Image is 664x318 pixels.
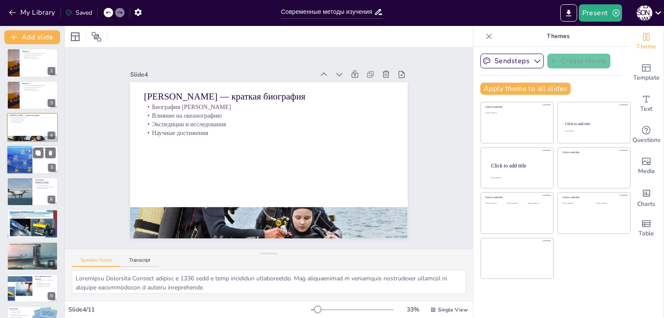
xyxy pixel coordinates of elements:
[35,155,56,157] p: Научные публикации
[637,4,652,22] button: А [PERSON_NAME]
[91,32,102,42] span: Position
[281,6,374,18] input: Insert title
[10,114,55,117] p: [PERSON_NAME] — краткая биография
[65,9,92,17] div: Saved
[562,202,590,205] div: Click to add text
[629,213,664,244] div: Add a table
[528,202,547,205] div: Click to add text
[162,66,402,151] p: Биография [PERSON_NAME]
[10,218,55,220] p: Влияние на охрану окружающей [DATE]
[35,186,55,188] p: Влияние на научные исследования
[7,242,58,270] div: 8
[638,167,655,176] span: Media
[7,113,58,141] div: https://cdn.sendsteps.com/images/logo/sendsteps_logo_white.pnghttps://cdn.sendsteps.com/images/lo...
[4,30,60,44] button: Add slide
[48,228,55,236] div: 7
[22,86,55,88] p: Современные методы исследования
[22,57,55,59] p: Экономическое значение морей
[637,199,655,209] span: Charts
[35,284,55,286] p: Классификация по глубине
[629,26,664,57] div: Change the overall theme
[629,182,664,213] div: Add charts and graphs
[48,99,55,107] div: 3
[10,119,55,120] p: Влияние на океанографию
[565,122,622,126] div: Click to add title
[48,132,55,139] div: 4
[10,312,30,315] p: Актуальность работ [PERSON_NAME]
[565,130,622,132] div: Click to add text
[48,292,55,300] div: 9
[35,184,55,186] p: Сбор уникальных данных
[68,305,311,314] div: Slide 4 / 11
[636,42,656,51] span: Theme
[48,196,55,203] div: 6
[629,57,664,88] div: Add ready made slides
[547,54,610,68] button: Create theme
[480,54,544,68] button: Sendsteps
[35,183,55,185] p: Значительные экспедиции
[22,52,55,54] p: Изучение морей важно для науки и экологии
[10,308,30,310] p: Заключение
[48,164,56,171] div: 5
[164,54,406,144] p: [PERSON_NAME] — краткая биография
[35,279,55,283] p: Классификация по географическому положению
[22,55,55,57] p: Вклад [PERSON_NAME]
[35,179,55,183] p: Экспедиции [PERSON_NAME]
[496,26,620,47] p: Themes
[491,162,546,168] div: Click to add title
[159,74,399,160] p: Влияние на океанографию
[10,120,55,122] p: Экспедиции и исследования
[10,250,55,252] p: Технологические достижения
[562,151,624,154] div: Click to add title
[480,83,571,95] button: Apply theme to all slides
[507,202,526,205] div: Click to add text
[637,5,652,21] div: А [PERSON_NAME]
[22,88,55,90] p: Вклад [PERSON_NAME]
[485,202,505,205] div: Click to add text
[48,260,55,268] div: 8
[629,119,664,151] div: Get real-time input from your audience
[596,202,623,205] div: Click to add text
[158,31,336,96] div: Slide 4
[629,88,664,119] div: Add text boxes
[10,215,55,217] p: Понимание экосистем
[6,145,58,174] div: https://cdn.sendsteps.com/images/logo/sendsteps_logo_white.pnghttps://cdn.sendsteps.com/images/lo...
[22,50,55,53] p: Введение
[10,243,55,246] p: Современная система изучения морей
[6,6,59,19] button: My Library
[638,229,654,238] span: Table
[640,104,652,114] span: Text
[560,4,577,22] button: Export to PowerPoint
[153,91,394,176] p: Научные достижения
[121,257,159,267] button: Transcript
[10,117,55,119] p: Биография [PERSON_NAME]
[485,106,547,109] div: Click to add title
[72,270,466,294] textarea: Loremipsu Dolorsita Consect adipisc e 1336 sedd e temp incididun utlaboreetdo. Mag aliquaenimad m...
[7,177,58,206] div: https://cdn.sendsteps.com/images/logo/sendsteps_logo_white.pnghttps://cdn.sendsteps.com/images/lo...
[485,196,547,199] div: Click to add title
[10,216,55,218] p: Актуальность исследований
[562,196,624,199] div: Click to add title
[35,146,56,151] p: Основной вклад в изучение морей
[48,67,55,75] div: 2
[35,151,56,152] p: Новые методы исследования
[45,148,56,158] button: Delete Slide
[22,54,55,56] p: Современные методы исследования
[35,154,56,155] p: Основы для будущих исследований
[7,81,58,109] div: https://cdn.sendsteps.com/images/logo/sendsteps_logo_white.pnghttps://cdn.sendsteps.com/images/lo...
[438,306,468,313] span: Single View
[10,122,55,123] p: Научные достижения
[22,89,55,91] p: Экономическое значение морей
[10,316,30,318] p: Будущее исследований
[156,83,396,168] p: Экспедиции и исследования
[629,151,664,182] div: Add images, graphics, shapes or video
[10,213,55,215] p: Основа для океанографии
[579,4,622,22] button: Present
[35,286,55,287] p: Биологическое разнообразие
[491,177,546,178] div: Click to add body
[402,305,423,314] div: 33 %
[7,209,58,238] div: https://cdn.sendsteps.com/images/logo/sendsteps_logo_white.pnghttps://cdn.sendsteps.com/images/lo...
[68,30,82,44] div: Layout
[10,245,55,247] p: Спутниковые технологии
[10,211,55,214] p: Значение работ [PERSON_NAME]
